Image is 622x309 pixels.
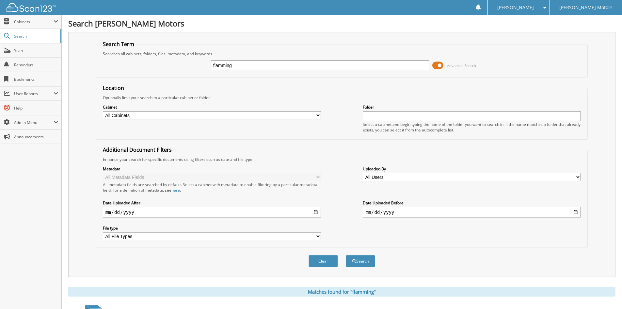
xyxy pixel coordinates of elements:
div: Enhance your search for specific documents using filters such as date and file type. [100,157,584,162]
span: [PERSON_NAME] [497,6,534,9]
span: Bookmarks [14,77,58,82]
div: Matches found for "flamming" [68,287,615,297]
span: Search [14,33,57,39]
input: start [103,207,321,217]
button: Search [346,255,375,267]
span: Scan [14,48,58,53]
label: Uploaded By [363,166,581,172]
div: Optionally limit your search to a particular cabinet or folder [100,95,584,100]
label: Metadata [103,166,321,172]
button: Clear [309,255,338,267]
label: Folder [363,104,581,110]
label: Date Uploaded Before [363,200,581,206]
span: Help [14,105,58,111]
div: All metadata fields are searched by default. Select a cabinet with metadata to enable filtering b... [103,182,321,193]
input: end [363,207,581,217]
label: Cabinet [103,104,321,110]
img: scan123-logo-white.svg [7,3,56,12]
legend: Additional Document Filters [100,146,175,153]
label: Date Uploaded After [103,200,321,206]
a: here [171,187,180,193]
div: Select a cabinet and begin typing the name of the folder you want to search in. If the name match... [363,122,581,133]
span: Announcements [14,134,58,140]
label: File type [103,225,321,231]
span: User Reports [14,91,54,96]
span: Cabinets [14,19,54,25]
legend: Search Term [100,41,137,48]
div: Searches all cabinets, folders, files, metadata, and keywords [100,51,584,57]
legend: Location [100,84,127,92]
span: Reminders [14,62,58,68]
span: Admin Menu [14,120,54,125]
span: [PERSON_NAME] Motors [559,6,613,9]
span: Advanced Search [447,63,476,68]
h1: Search [PERSON_NAME] Motors [68,18,615,29]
